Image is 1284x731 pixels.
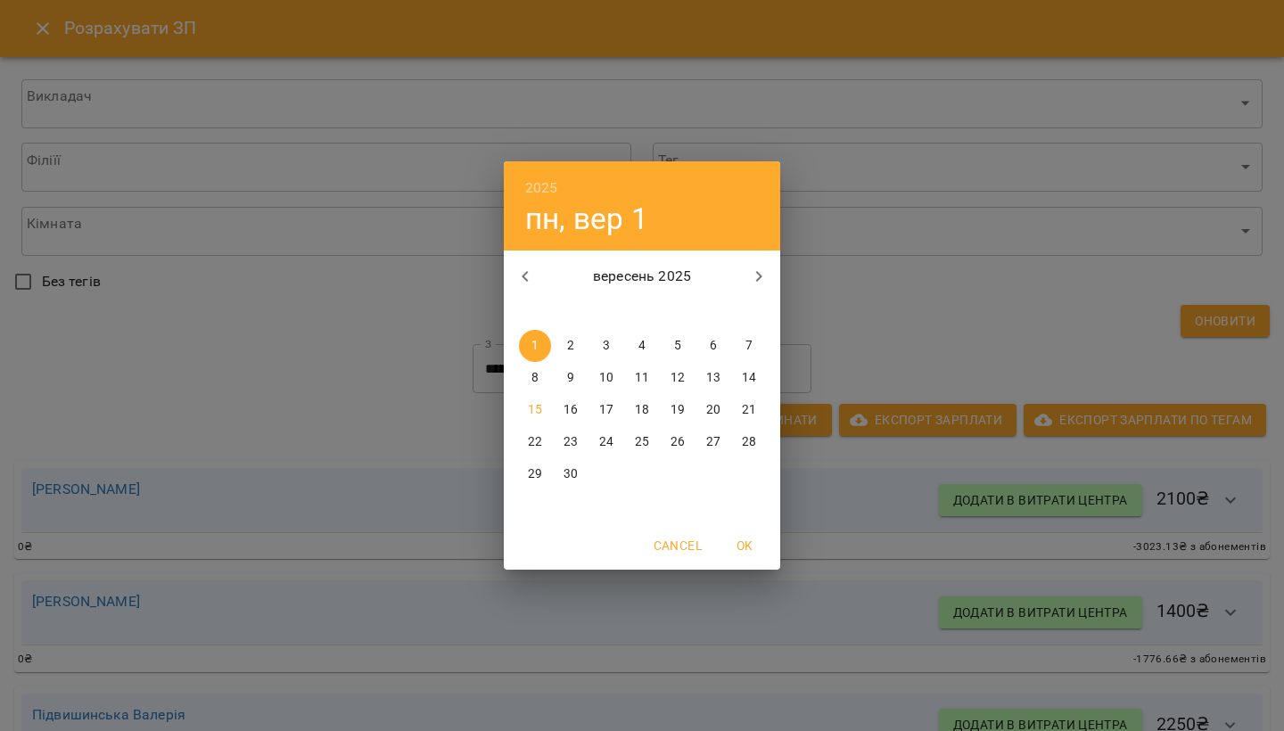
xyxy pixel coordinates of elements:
p: 19 [671,401,685,419]
button: 5 [662,330,694,362]
button: 13 [697,362,729,394]
p: 12 [671,369,685,387]
span: вт [555,303,587,321]
span: ср [590,303,622,321]
span: чт [626,303,658,321]
p: 9 [567,369,574,387]
p: 11 [635,369,649,387]
button: 27 [697,426,729,458]
button: 21 [733,394,765,426]
button: 2025 [525,176,558,201]
p: 29 [528,465,542,483]
button: 25 [626,426,658,458]
p: 16 [564,401,578,419]
p: 6 [710,337,717,355]
p: 8 [531,369,539,387]
p: вересень 2025 [547,266,738,287]
button: 20 [697,394,729,426]
button: 22 [519,426,551,458]
p: 30 [564,465,578,483]
button: пн, вер 1 [525,201,648,237]
button: 23 [555,426,587,458]
button: Cancel [646,530,709,562]
button: 4 [626,330,658,362]
button: 28 [733,426,765,458]
p: 20 [706,401,720,419]
button: 19 [662,394,694,426]
span: Cancel [654,535,702,556]
p: 5 [674,337,681,355]
button: 26 [662,426,694,458]
button: 17 [590,394,622,426]
button: 1 [519,330,551,362]
p: 2 [567,337,574,355]
button: 14 [733,362,765,394]
span: OK [723,535,766,556]
button: 16 [555,394,587,426]
p: 18 [635,401,649,419]
span: пт [662,303,694,321]
p: 27 [706,433,720,451]
button: 30 [555,458,587,490]
button: 9 [555,362,587,394]
button: 29 [519,458,551,490]
button: 18 [626,394,658,426]
button: OK [716,530,773,562]
button: 3 [590,330,622,362]
p: 24 [599,433,613,451]
button: 7 [733,330,765,362]
button: 2 [555,330,587,362]
span: нд [733,303,765,321]
p: 25 [635,433,649,451]
p: 15 [528,401,542,419]
button: 11 [626,362,658,394]
p: 1 [531,337,539,355]
p: 4 [638,337,646,355]
p: 10 [599,369,613,387]
button: 15 [519,394,551,426]
p: 26 [671,433,685,451]
button: 24 [590,426,622,458]
span: сб [697,303,729,321]
button: 10 [590,362,622,394]
button: 6 [697,330,729,362]
p: 22 [528,433,542,451]
p: 7 [745,337,753,355]
span: пн [519,303,551,321]
p: 21 [742,401,756,419]
p: 3 [603,337,610,355]
p: 23 [564,433,578,451]
p: 17 [599,401,613,419]
p: 28 [742,433,756,451]
button: 12 [662,362,694,394]
p: 13 [706,369,720,387]
p: 14 [742,369,756,387]
button: 8 [519,362,551,394]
